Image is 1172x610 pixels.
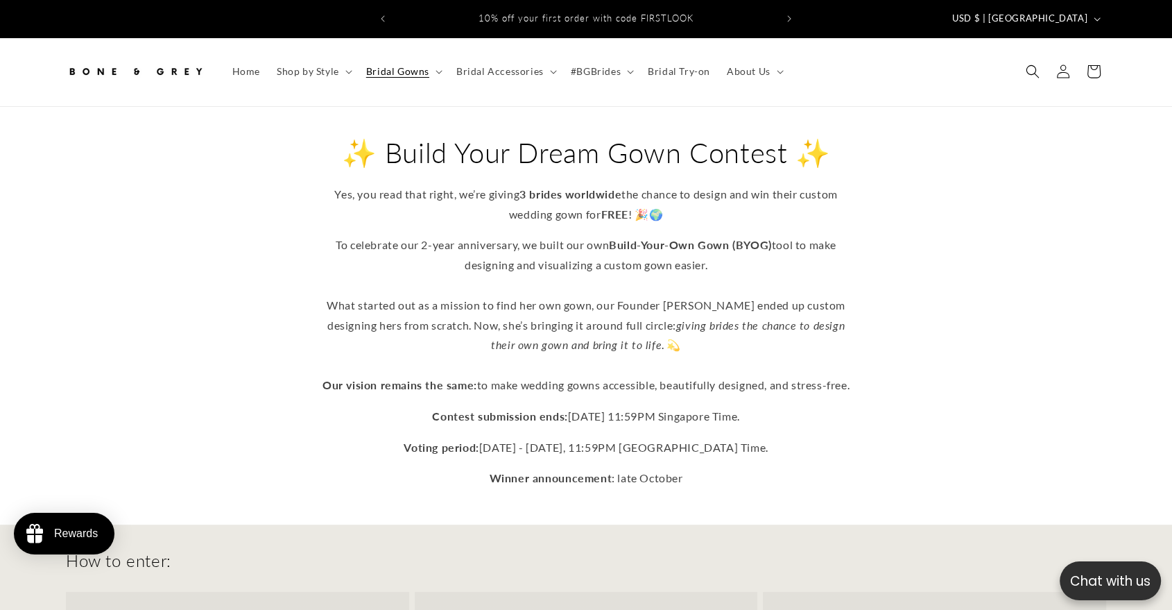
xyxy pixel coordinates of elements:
[774,6,804,32] button: Next announcement
[61,51,210,92] a: Bone and Grey Bridal
[404,441,479,454] strong: Voting period:
[648,65,710,78] span: Bridal Try-on
[601,207,628,221] strong: FREE
[316,438,856,458] p: [DATE] - [DATE], 11:59PM [GEOGRAPHIC_DATA] Time.
[316,185,856,225] p: Yes, you read that right, we’re giving the chance to design and win their custom wedding gown for...
[571,65,621,78] span: #BGBrides
[944,6,1106,32] button: USD $ | [GEOGRAPHIC_DATA]
[316,135,856,171] h2: ✨ Build Your Dream Gown Contest ✨
[1060,571,1161,591] p: Chat with us
[562,57,639,86] summary: #BGBrides
[456,65,544,78] span: Bridal Accessories
[316,468,856,489] p: : late October
[358,57,448,86] summary: Bridal Gowns
[54,527,98,540] div: Rewards
[490,471,612,484] strong: Winner announcement
[66,56,205,87] img: Bone and Grey Bridal
[268,57,358,86] summary: Shop by Style
[316,407,856,427] p: [DATE] 11:59PM Singapore Time.
[519,187,562,201] strong: 3 brides
[224,57,268,86] a: Home
[609,238,772,251] strong: Build-Your-Own Gown (BYOG)
[368,6,398,32] button: Previous announcement
[322,378,477,391] strong: Our vision remains the same:
[1017,56,1048,87] summary: Search
[639,57,718,86] a: Bridal Try-on
[366,65,429,78] span: Bridal Gowns
[952,12,1087,26] span: USD $ | [GEOGRAPHIC_DATA]
[316,235,856,395] p: To celebrate our 2-year anniversary, we built our own tool to make designing and visualizing a cu...
[479,12,693,24] span: 10% off your first order with code FIRSTLOOK
[448,57,562,86] summary: Bridal Accessories
[1060,561,1161,600] button: Open chatbox
[565,187,621,201] strong: worldwide
[277,65,339,78] span: Shop by Style
[718,57,789,86] summary: About Us
[727,65,770,78] span: About Us
[66,550,171,571] h2: How to enter:
[432,409,567,423] strong: Contest submission ends:
[232,65,260,78] span: Home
